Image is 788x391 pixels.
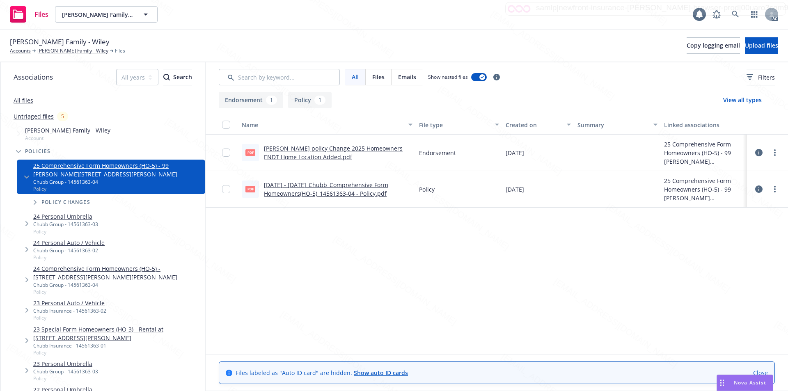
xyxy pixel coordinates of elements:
[502,115,574,135] button: Created on
[416,115,502,135] button: File type
[33,185,202,192] span: Policy
[222,121,230,129] input: Select all
[33,247,105,254] div: Chubb Group - 14561363-02
[727,6,744,23] a: Search
[238,115,416,135] button: Name
[398,73,416,81] span: Emails
[747,69,775,85] button: Filters
[25,126,110,135] span: [PERSON_NAME] Family - Wiley
[664,176,744,202] div: 25 Comprehensive Form Homeowners (HO-5) - 99 [PERSON_NAME][STREET_ADDRESS][PERSON_NAME]
[419,149,456,157] span: Endorsement
[314,96,325,105] div: 1
[33,342,202,349] div: Chubb Insurance - 14561363-01
[506,149,524,157] span: [DATE]
[717,375,727,391] div: Drag to move
[577,121,648,129] div: Summary
[506,121,562,129] div: Created on
[33,281,202,288] div: Chubb Group - 14561363-04
[770,148,780,158] a: more
[33,212,98,221] a: 24 Personal Umbrella
[734,379,766,386] span: Nova Assist
[33,228,98,235] span: Policy
[266,96,277,105] div: 1
[33,264,202,281] a: 24 Comprehensive Form Homeowners (HO-5) - [STREET_ADDRESS][PERSON_NAME][PERSON_NAME]
[14,112,54,121] a: Untriaged files
[664,121,744,129] div: Linked associations
[33,325,202,342] a: 23 Special Form Homeowners (HO-3) - Rental at [STREET_ADDRESS][PERSON_NAME]
[236,368,408,377] span: Files labeled as "Auto ID card" are hidden.
[574,115,660,135] button: Summary
[506,185,524,194] span: [DATE]
[747,73,775,82] span: Filters
[62,10,133,19] span: [PERSON_NAME] Family - Wiley
[163,74,170,80] svg: Search
[33,238,105,247] a: 24 Personal Auto / Vehicle
[354,369,408,377] a: Show auto ID cards
[34,11,48,18] span: Files
[222,185,230,193] input: Toggle Row Selected
[33,368,98,375] div: Chubb Group - 14561363-03
[687,37,740,54] button: Copy logging email
[745,37,778,54] button: Upload files
[33,349,202,356] span: Policy
[264,144,403,161] a: [PERSON_NAME] policy Change 2025 Homeowners ENDT Home Location Added.pdf
[25,149,51,154] span: Policies
[33,254,105,261] span: Policy
[753,368,768,377] a: Close
[14,96,33,104] a: All files
[163,69,192,85] button: SearchSearch
[33,314,106,321] span: Policy
[7,3,52,26] a: Files
[219,92,283,108] button: Endorsement
[717,375,773,391] button: Nova Assist
[33,307,106,314] div: Chubb Insurance - 14561363-02
[664,140,744,166] div: 25 Comprehensive Form Homeowners (HO-5) - 99 [PERSON_NAME][STREET_ADDRESS][PERSON_NAME]
[219,69,340,85] input: Search by keyword...
[687,41,740,49] span: Copy logging email
[419,121,490,129] div: File type
[428,73,468,80] span: Show nested files
[33,288,202,295] span: Policy
[41,200,90,205] span: Policy changes
[372,73,385,81] span: Files
[14,72,53,82] span: Associations
[758,73,775,82] span: Filters
[264,181,388,197] a: [DATE] - [DATE]_Chubb_Comprehensive Form Homeowners(HO-5)_14561363-04 - Policy.pdf
[33,375,98,382] span: Policy
[37,47,108,55] a: [PERSON_NAME] Family - Wiley
[33,359,98,368] a: 23 Personal Umbrella
[245,186,255,192] span: pdf
[245,149,255,155] span: pdf
[10,37,110,47] span: [PERSON_NAME] Family - Wiley
[770,184,780,194] a: more
[10,47,31,55] a: Accounts
[57,112,68,121] div: 5
[55,6,158,23] button: [PERSON_NAME] Family - Wiley
[115,47,125,55] span: Files
[242,121,403,129] div: Name
[33,161,202,178] a: 25 Comprehensive Form Homeowners (HO-5) - 99 [PERSON_NAME][STREET_ADDRESS][PERSON_NAME]
[288,92,332,108] button: Policy
[25,135,110,142] span: Account
[222,149,230,157] input: Toggle Row Selected
[746,6,763,23] a: Switch app
[708,6,725,23] a: Report a Bug
[352,73,359,81] span: All
[661,115,747,135] button: Linked associations
[163,69,192,85] div: Search
[33,299,106,307] a: 23 Personal Auto / Vehicle
[419,185,435,194] span: Policy
[33,178,202,185] div: Chubb Group - 14561363-04
[745,41,778,49] span: Upload files
[33,221,98,228] div: Chubb Group - 14561363-03
[710,92,775,108] button: View all types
